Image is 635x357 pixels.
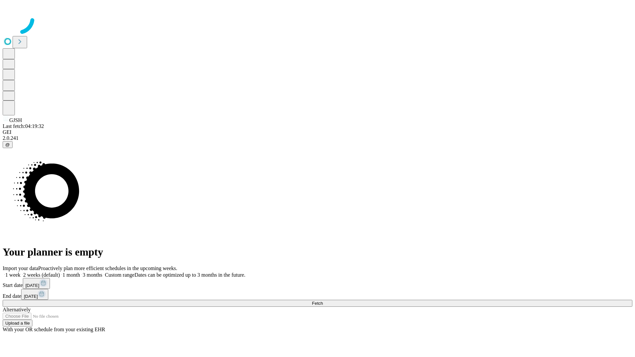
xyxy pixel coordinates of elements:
[3,289,632,300] div: End date
[3,327,105,332] span: With your OR schedule from your existing EHR
[3,141,13,148] button: @
[25,283,39,288] span: [DATE]
[63,272,80,278] span: 1 month
[3,300,632,307] button: Fetch
[24,294,38,299] span: [DATE]
[23,278,50,289] button: [DATE]
[3,320,32,327] button: Upload a file
[23,272,60,278] span: 2 weeks (default)
[312,301,323,306] span: Fetch
[3,129,632,135] div: GEI
[3,135,632,141] div: 2.0.241
[9,117,22,123] span: GJSH
[5,272,21,278] span: 1 week
[3,278,632,289] div: Start date
[38,265,177,271] span: Proactively plan more efficient schedules in the upcoming weeks.
[83,272,102,278] span: 3 months
[3,265,38,271] span: Import your data
[135,272,245,278] span: Dates can be optimized up to 3 months in the future.
[105,272,134,278] span: Custom range
[3,246,632,258] h1: Your planner is empty
[3,307,30,312] span: Alternatively
[21,289,48,300] button: [DATE]
[5,142,10,147] span: @
[3,123,44,129] span: Last fetch: 04:19:32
